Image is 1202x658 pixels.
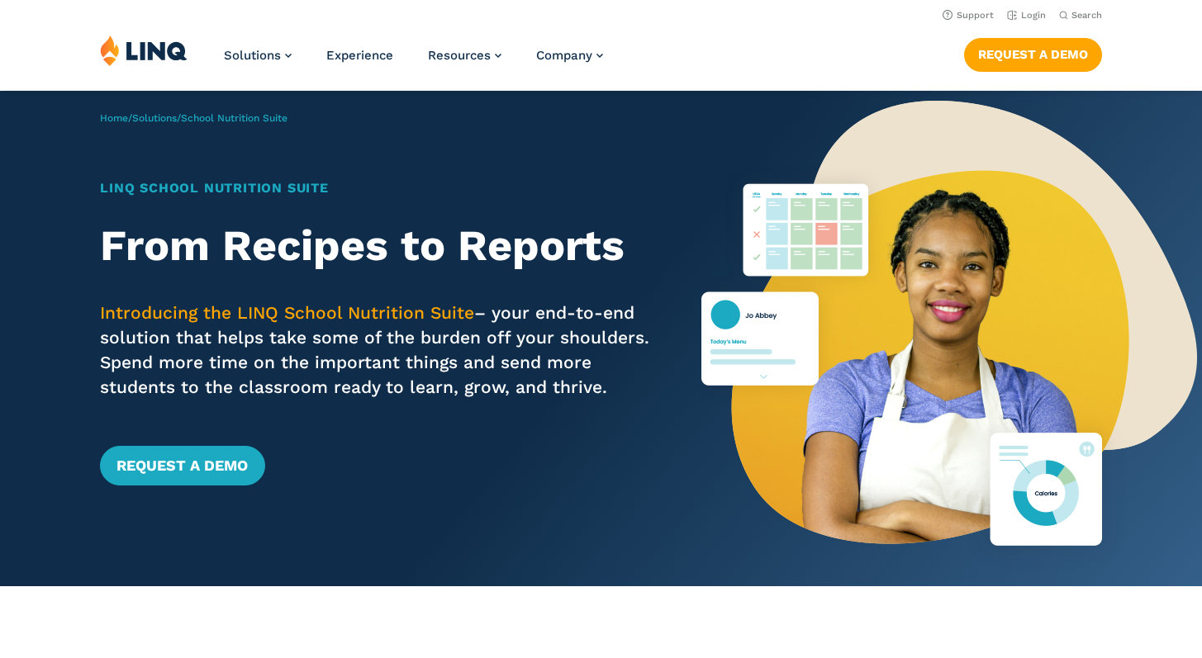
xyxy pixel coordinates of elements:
[100,35,188,66] img: LINQ | K‑12 Software
[100,221,652,271] h2: From Recipes to Reports
[224,48,281,63] span: Solutions
[964,35,1102,71] nav: Button Navigation
[1007,10,1046,21] a: Login
[224,48,292,63] a: Solutions
[100,112,287,124] span: / /
[428,48,501,63] a: Resources
[224,35,603,89] nav: Primary Navigation
[100,178,652,198] h1: LINQ School Nutrition Suite
[181,112,287,124] span: School Nutrition Suite
[132,112,177,124] a: Solutions
[964,38,1102,71] a: Request a Demo
[100,301,652,400] p: – your end-to-end solution that helps take some of the burden off your shoulders. Spend more time...
[943,10,994,21] a: Support
[428,48,491,63] span: Resources
[536,48,603,63] a: Company
[701,91,1197,586] img: Nutrition Suite Launch
[536,48,592,63] span: Company
[1071,10,1102,21] span: Search
[100,302,474,323] span: Introducing the LINQ School Nutrition Suite
[100,112,128,124] a: Home
[1059,9,1102,21] button: Open Search Bar
[100,446,264,485] a: Request a Demo
[326,48,393,63] a: Experience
